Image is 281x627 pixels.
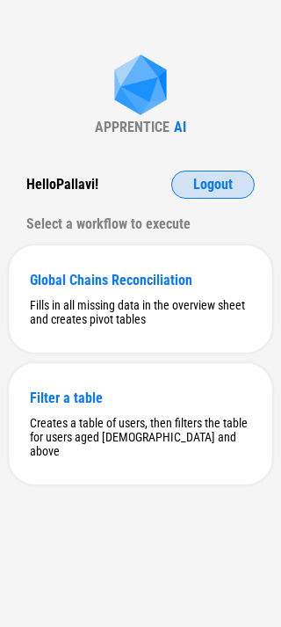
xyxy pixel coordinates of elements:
span: Logout [193,178,233,192]
button: Logout [171,171,255,199]
div: APPRENTICE [95,119,169,135]
img: Apprentice AI [105,55,176,119]
div: Filter a table [30,390,251,406]
div: Creates a table of users, then filters the table for users aged [DEMOGRAPHIC_DATA] and above [30,416,251,458]
div: Select a workflow to execute [26,210,255,238]
div: Global Chains Reconciliation [30,272,251,288]
div: Hello Pallavi ! [26,171,98,199]
div: AI [174,119,186,135]
div: Fills in all missing data in the overview sheet and creates pivot tables [30,298,251,326]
